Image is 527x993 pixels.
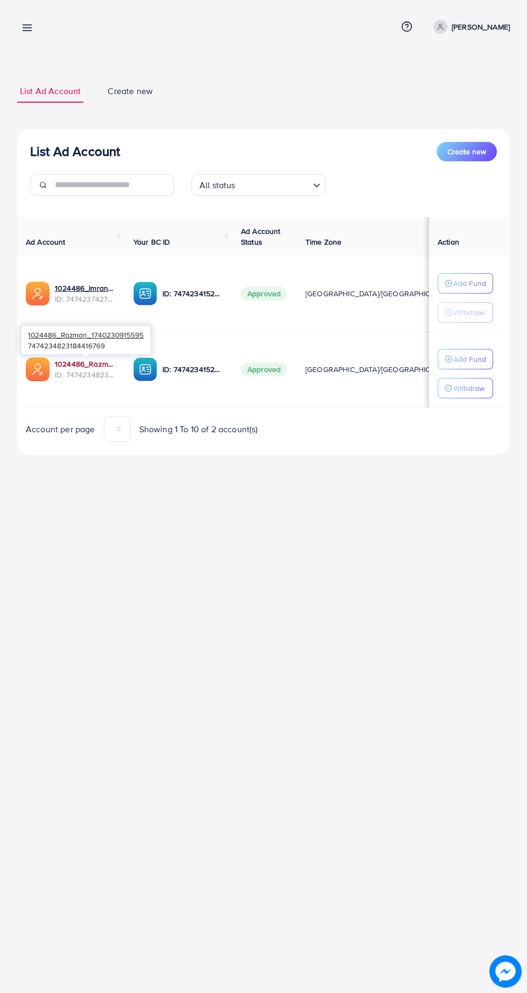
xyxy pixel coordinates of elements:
span: ID: 7474234823184416769 [55,369,116,380]
a: [PERSON_NAME] [429,20,510,34]
span: 1024486_Razman_1740230915595 [28,330,144,340]
span: Account per page [26,423,95,435]
span: Approved [241,362,287,376]
div: <span class='underline'>1024486_Imran_1740231528988</span></br>7474237427478233089 [55,283,116,305]
span: Action [438,237,459,247]
p: ID: 7474234152863678481 [162,363,224,376]
img: image [489,955,522,988]
img: ic-ba-acc.ded83a64.svg [133,282,157,305]
img: ic-ba-acc.ded83a64.svg [133,358,157,381]
div: 7474234823184416769 [22,326,151,354]
p: [PERSON_NAME] [452,20,510,33]
p: Add Fund [453,277,486,290]
h3: List Ad Account [30,144,120,159]
div: Search for option [191,174,326,196]
img: ic-ads-acc.e4c84228.svg [26,282,49,305]
span: Showing 1 To 10 of 2 account(s) [139,423,258,435]
a: 1024486_Razman_1740230915595 [55,359,116,369]
span: Ad Account [26,237,66,247]
span: Ad Account Status [241,226,281,247]
a: 1024486_Imran_1740231528988 [55,283,116,294]
span: [GEOGRAPHIC_DATA]/[GEOGRAPHIC_DATA] [305,288,455,299]
p: Withdraw [453,306,485,319]
span: Approved [241,287,287,301]
span: All status [197,177,238,193]
p: Withdraw [453,382,485,395]
p: ID: 7474234152863678481 [162,287,224,300]
span: Create new [108,85,153,97]
p: Add Fund [453,353,486,366]
span: [GEOGRAPHIC_DATA]/[GEOGRAPHIC_DATA] [305,364,455,375]
button: Withdraw [438,302,493,323]
span: List Ad Account [20,85,81,97]
span: Create new [447,146,486,157]
span: Time Zone [305,237,341,247]
span: ID: 7474237427478233089 [55,294,116,304]
button: Create new [437,142,497,161]
button: Withdraw [438,378,493,398]
button: Add Fund [438,273,493,294]
button: Add Fund [438,349,493,369]
input: Search for option [239,175,309,193]
span: Your BC ID [133,237,170,247]
img: ic-ads-acc.e4c84228.svg [26,358,49,381]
